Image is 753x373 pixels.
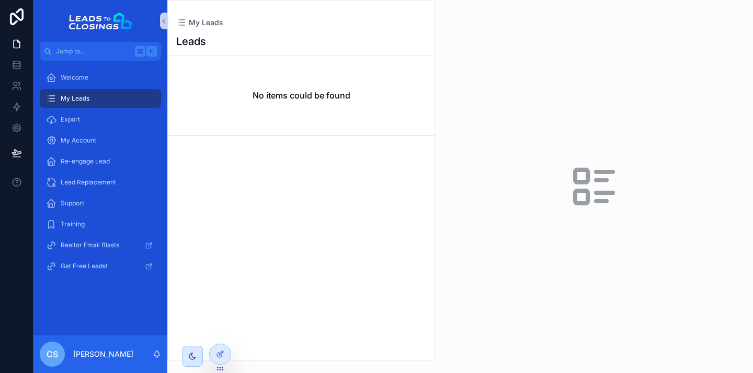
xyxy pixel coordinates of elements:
a: Welcome [40,68,161,87]
div: scrollable content [33,61,167,289]
a: My Leads [176,17,223,28]
span: Lead Replacement [61,178,116,186]
span: Welcome [61,73,88,82]
span: Support [61,199,84,207]
a: Lead Replacement [40,173,161,192]
span: Export [61,115,80,124]
p: [PERSON_NAME] [73,349,133,359]
a: Training [40,215,161,234]
span: My Leads [61,94,89,103]
a: Get Free Leads! [40,257,161,276]
button: Jump to...K [40,42,161,61]
a: Realtor Email Blasts [40,236,161,255]
a: Support [40,194,161,213]
span: K [147,47,156,56]
span: Jump to... [56,47,131,56]
a: Export [40,110,161,129]
a: Re-engage Lead [40,152,161,171]
span: Re-engage Lead [61,157,110,166]
span: Realtor Email Blasts [61,241,119,249]
span: My Account [61,136,96,145]
a: My Leads [40,89,161,108]
h2: No items could be found [253,89,350,102]
span: My Leads [189,17,223,28]
h1: Leads [176,34,206,49]
span: Get Free Leads! [61,262,107,270]
span: Training [61,220,85,228]
a: My Account [40,131,161,150]
img: App logo [69,13,131,29]
span: CS [47,348,58,360]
